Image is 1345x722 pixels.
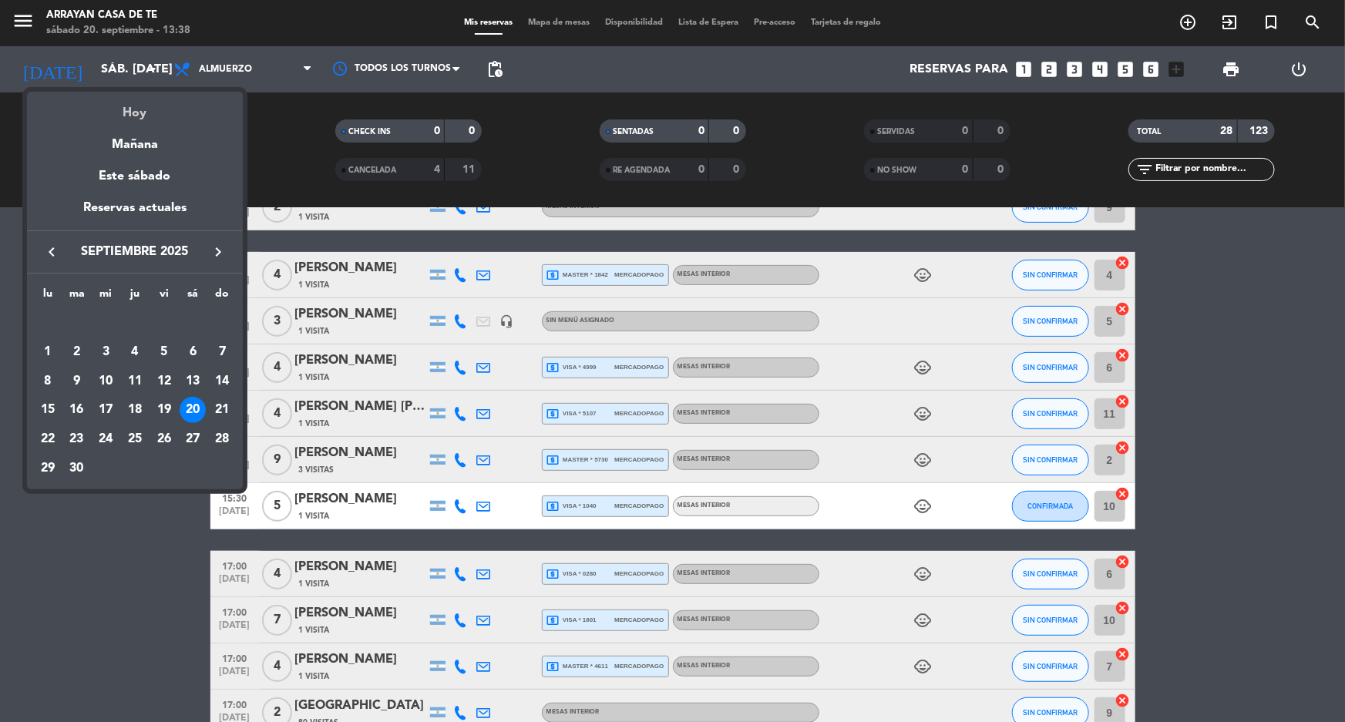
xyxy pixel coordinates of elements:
[92,426,119,452] div: 24
[179,367,208,396] td: 13 de septiembre de 2025
[33,308,237,337] td: SEP.
[91,396,120,425] td: 17 de septiembre de 2025
[179,285,208,309] th: sábado
[62,425,92,454] td: 23 de septiembre de 2025
[120,367,150,396] td: 11 de septiembre de 2025
[180,397,206,423] div: 20
[150,367,179,396] td: 12 de septiembre de 2025
[207,425,237,454] td: 28 de septiembre de 2025
[91,337,120,367] td: 3 de septiembre de 2025
[66,242,204,262] span: septiembre 2025
[120,337,150,367] td: 4 de septiembre de 2025
[207,337,237,367] td: 7 de septiembre de 2025
[35,368,61,395] div: 8
[120,285,150,309] th: jueves
[62,367,92,396] td: 9 de septiembre de 2025
[27,198,243,230] div: Reservas actuales
[122,368,148,395] div: 11
[150,396,179,425] td: 19 de septiembre de 2025
[209,339,235,365] div: 7
[62,285,92,309] th: martes
[62,337,92,367] td: 2 de septiembre de 2025
[92,397,119,423] div: 17
[122,339,148,365] div: 4
[179,425,208,454] td: 27 de septiembre de 2025
[64,426,90,452] div: 23
[209,368,235,395] div: 14
[27,123,243,155] div: Mañana
[207,285,237,309] th: domingo
[209,397,235,423] div: 21
[180,426,206,452] div: 27
[92,339,119,365] div: 3
[151,368,177,395] div: 12
[33,285,62,309] th: lunes
[91,367,120,396] td: 10 de septiembre de 2025
[120,396,150,425] td: 18 de septiembre de 2025
[35,397,61,423] div: 15
[207,396,237,425] td: 21 de septiembre de 2025
[209,426,235,452] div: 28
[150,285,179,309] th: viernes
[27,92,243,123] div: Hoy
[35,455,61,482] div: 29
[151,397,177,423] div: 19
[179,396,208,425] td: 20 de septiembre de 2025
[120,425,150,454] td: 25 de septiembre de 2025
[64,397,90,423] div: 16
[27,155,243,198] div: Este sábado
[38,242,66,262] button: keyboard_arrow_left
[209,243,227,261] i: keyboard_arrow_right
[180,339,206,365] div: 6
[122,426,148,452] div: 25
[62,454,92,483] td: 30 de septiembre de 2025
[64,368,90,395] div: 9
[150,337,179,367] td: 5 de septiembre de 2025
[180,368,206,395] div: 13
[204,242,232,262] button: keyboard_arrow_right
[42,243,61,261] i: keyboard_arrow_left
[64,455,90,482] div: 30
[91,285,120,309] th: miércoles
[151,426,177,452] div: 26
[33,425,62,454] td: 22 de septiembre de 2025
[207,367,237,396] td: 14 de septiembre de 2025
[35,339,61,365] div: 1
[150,425,179,454] td: 26 de septiembre de 2025
[91,425,120,454] td: 24 de septiembre de 2025
[92,368,119,395] div: 10
[151,339,177,365] div: 5
[33,367,62,396] td: 8 de septiembre de 2025
[62,396,92,425] td: 16 de septiembre de 2025
[179,337,208,367] td: 6 de septiembre de 2025
[33,396,62,425] td: 15 de septiembre de 2025
[33,454,62,483] td: 29 de septiembre de 2025
[33,337,62,367] td: 1 de septiembre de 2025
[35,426,61,452] div: 22
[64,339,90,365] div: 2
[122,397,148,423] div: 18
